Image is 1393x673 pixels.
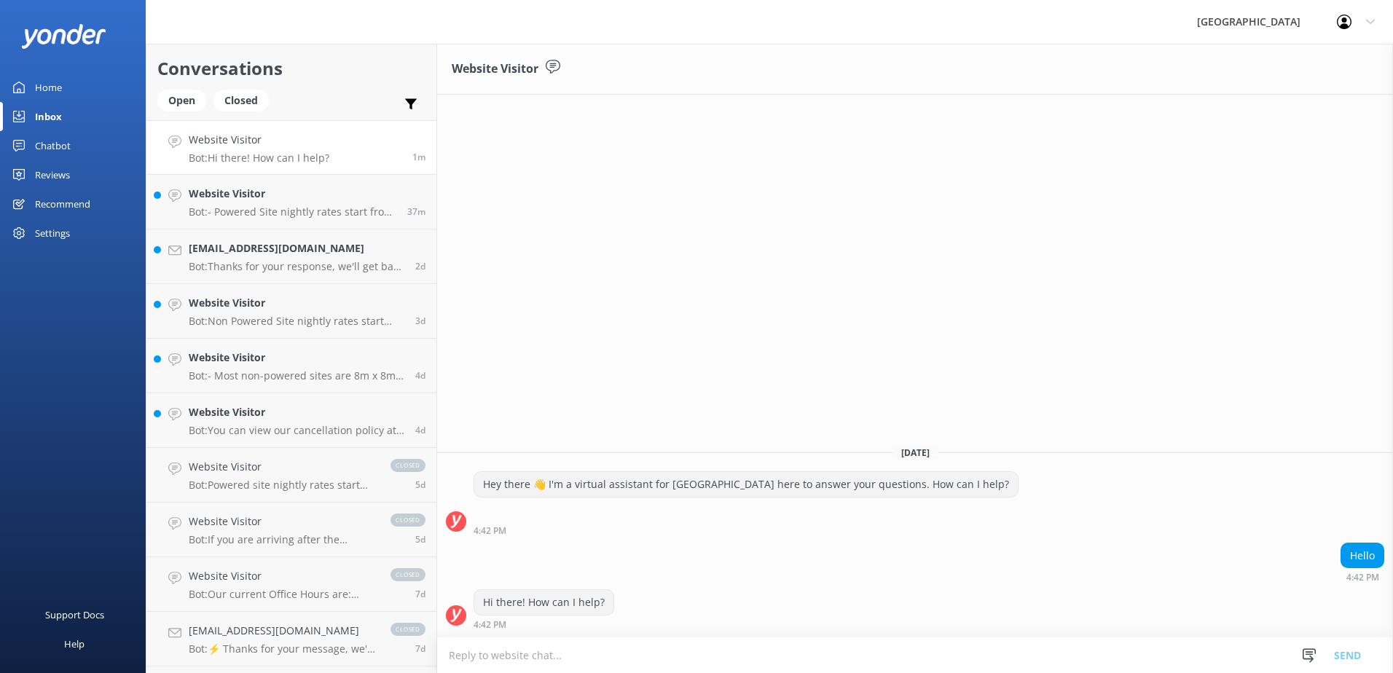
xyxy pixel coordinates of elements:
a: Website VisitorBot:Powered site nightly rates start from [GEOGRAPHIC_DATA]$25.00 for an adult and... [146,448,436,503]
h4: Website Visitor [189,132,329,148]
span: 03:12am 10-Aug-2025 (UTC +12:00) Pacific/Auckland [415,533,425,546]
p: Bot: If you are arriving after the reception office closes at 6pm [DATE], please give us a call s... [189,533,376,546]
span: closed [391,459,425,472]
h4: Website Visitor [189,350,404,366]
p: Bot: You can view our cancellation policy at the following link: [URL][DOMAIN_NAME]. [189,424,404,437]
p: Bot: Our current Office Hours are: 8.30am to 6pm [DATE] to [DATE], and 8.30am to 8pm [DATE] and [... [189,588,376,601]
a: Website VisitorBot:- Powered Site nightly rates start from NZ$25.00 for an adult and children $10... [146,175,436,229]
div: Hi there! How can I help? [474,590,613,615]
strong: 4:42 PM [1346,573,1379,582]
div: 04:42pm 15-Aug-2025 (UTC +12:00) Pacific/Auckland [474,619,614,629]
p: Bot: Non Powered Site nightly rates start from NZ$24.00 for an adult. Additional adults cost $24,... [189,315,404,328]
strong: 4:42 PM [474,621,506,629]
a: Website VisitorBot:Non Powered Site nightly rates start from NZ$24.00 for an adult. Additional ad... [146,284,436,339]
span: closed [391,623,425,636]
div: Home [35,73,62,102]
a: Website VisitorBot:Our current Office Hours are: 8.30am to 6pm [DATE] to [DATE], and 8.30am to 8p... [146,557,436,612]
span: 07:23pm 12-Aug-2025 (UTC +12:00) Pacific/Auckland [415,260,425,272]
span: 09:29pm 07-Aug-2025 (UTC +12:00) Pacific/Auckland [415,642,425,655]
span: closed [391,568,425,581]
strong: 4:42 PM [474,527,506,535]
p: Bot: - Most non-powered sites are 8m x 8m. - Most powered sites are 7.5m wide x 8m long. [189,369,404,382]
p: Bot: ⚡ Thanks for your message, we'll get back to you as soon as we can. You're also welcome to k... [189,642,376,656]
span: 09:06am 10-Aug-2025 (UTC +12:00) Pacific/Auckland [415,479,425,491]
span: 04:42pm 15-Aug-2025 (UTC +12:00) Pacific/Auckland [412,151,425,163]
div: Closed [213,90,269,111]
h4: Website Visitor [189,513,376,530]
h4: [EMAIL_ADDRESS][DOMAIN_NAME] [189,623,376,639]
h4: Website Visitor [189,186,396,202]
a: [EMAIL_ADDRESS][DOMAIN_NAME]Bot:Thanks for your response, we'll get back to you as soon as we can... [146,229,436,284]
span: closed [391,513,425,527]
div: Hey there 👋 I'm a virtual assistant for [GEOGRAPHIC_DATA] here to answer your questions. How can ... [474,472,1018,497]
div: Recommend [35,189,90,219]
a: Closed [213,92,276,108]
span: 01:13pm 11-Aug-2025 (UTC +12:00) Pacific/Auckland [415,424,425,436]
div: Inbox [35,102,62,131]
a: Website VisitorBot:Hi there! How can I help?1m [146,120,436,175]
h4: Website Visitor [189,404,404,420]
span: [DATE] [892,446,938,459]
div: Settings [35,219,70,248]
span: 04:05pm 15-Aug-2025 (UTC +12:00) Pacific/Auckland [407,205,425,218]
a: Website VisitorBot:You can view our cancellation policy at the following link: [URL][DOMAIN_NAME].4d [146,393,436,448]
span: 03:26pm 11-Aug-2025 (UTC +12:00) Pacific/Auckland [415,369,425,382]
span: 11:57am 12-Aug-2025 (UTC +12:00) Pacific/Auckland [415,315,425,327]
div: 04:42pm 15-Aug-2025 (UTC +12:00) Pacific/Auckland [1341,572,1384,582]
div: Support Docs [45,600,104,629]
div: Open [157,90,206,111]
div: Help [64,629,85,658]
a: Open [157,92,213,108]
h4: Website Visitor [189,295,404,311]
h3: Website Visitor [452,60,538,79]
div: Chatbot [35,131,71,160]
div: 04:42pm 15-Aug-2025 (UTC +12:00) Pacific/Auckland [474,525,1019,535]
img: yonder-white-logo.png [22,24,106,48]
a: Website VisitorBot:- Most non-powered sites are 8m x 8m. - Most powered sites are 7.5m wide x 8m ... [146,339,436,393]
p: Bot: Powered site nightly rates start from [GEOGRAPHIC_DATA]$25.00 for an adult and NZ$10 per nig... [189,479,376,492]
h2: Conversations [157,55,425,82]
div: Reviews [35,160,70,189]
h4: Website Visitor [189,568,376,584]
p: Bot: - Powered Site nightly rates start from NZ$25.00 for an adult and children $10 per night. - ... [189,205,396,219]
h4: Website Visitor [189,459,376,475]
h4: [EMAIL_ADDRESS][DOMAIN_NAME] [189,240,404,256]
p: Bot: Hi there! How can I help? [189,151,329,165]
a: Website VisitorBot:If you are arriving after the reception office closes at 6pm [DATE], please gi... [146,503,436,557]
p: Bot: Thanks for your response, we'll get back to you as soon as we can during opening hours. [189,260,404,273]
a: [EMAIL_ADDRESS][DOMAIN_NAME]Bot:⚡ Thanks for your message, we'll get back to you as soon as we ca... [146,612,436,666]
div: Hello [1341,543,1384,568]
span: 03:10am 08-Aug-2025 (UTC +12:00) Pacific/Auckland [415,588,425,600]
